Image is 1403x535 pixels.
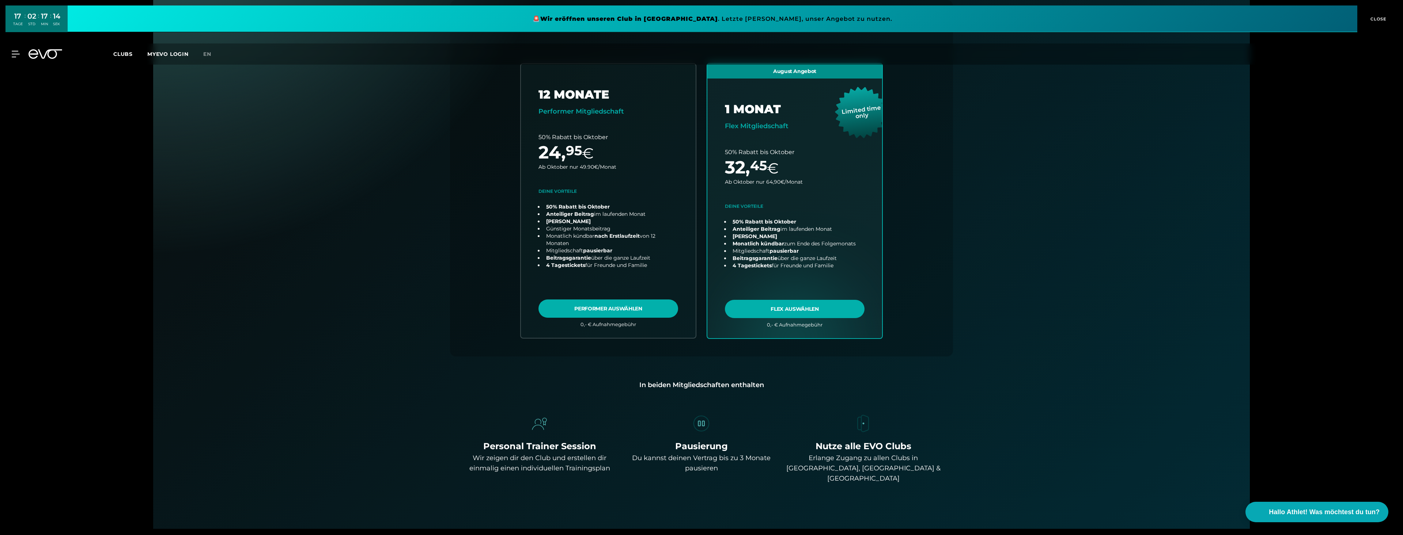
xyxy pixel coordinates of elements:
a: choose plan [521,64,696,338]
img: evofitness [853,413,874,434]
div: Pausierung [624,440,780,453]
div: Personal Trainer Session [462,440,618,453]
div: Wir zeigen dir den Club und erstellen dir einmalig einen individuellen Trainingsplan [462,453,618,473]
a: MYEVO LOGIN [147,51,189,57]
div: 17 [13,11,23,22]
img: evofitness [691,413,712,434]
div: In beiden Mitgliedschaften enthalten [462,380,941,390]
span: Hallo Athlet! Was möchtest du tun? [1269,507,1380,517]
div: TAGE [13,22,23,27]
div: Du kannst deinen Vertrag bis zu 3 Monate pausieren [624,453,780,473]
div: STD [27,22,36,27]
a: en [203,50,220,58]
a: Clubs [113,50,147,57]
span: CLOSE [1369,16,1387,22]
button: CLOSE [1357,5,1398,32]
div: 02 [27,11,36,22]
span: en [203,51,211,57]
div: : [24,12,26,31]
div: : [38,12,39,31]
div: MIN [41,22,48,27]
div: Nutze alle EVO Clubs [785,440,941,453]
a: choose plan [707,64,882,338]
span: Clubs [113,51,133,57]
div: : [50,12,51,31]
div: Erlange Zugang zu allen Clubs in [GEOGRAPHIC_DATA], [GEOGRAPHIC_DATA] & [GEOGRAPHIC_DATA] [785,453,941,484]
div: SEK [53,22,60,27]
button: Hallo Athlet! Was möchtest du tun? [1245,502,1388,522]
img: evofitness [529,413,550,434]
div: 14 [53,11,60,22]
div: 17 [41,11,48,22]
